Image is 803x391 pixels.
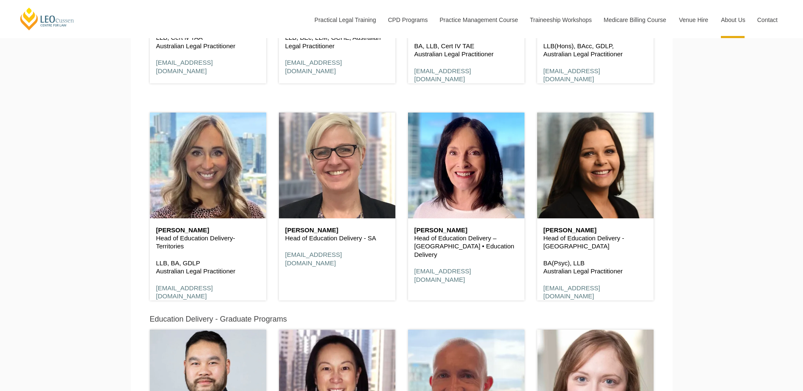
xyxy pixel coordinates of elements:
[544,42,647,58] p: LLB(Hons), BAcc, GDLP, Australian Legal Practitioner
[414,227,518,234] h6: [PERSON_NAME]
[751,2,784,38] a: Contact
[414,67,471,83] a: [EMAIL_ADDRESS][DOMAIN_NAME]
[544,67,600,83] a: [EMAIL_ADDRESS][DOMAIN_NAME]
[414,234,518,259] p: Head of Education Delivery – [GEOGRAPHIC_DATA] • Education Delivery
[308,2,382,38] a: Practical Legal Training
[544,227,647,234] h6: [PERSON_NAME]
[524,2,597,38] a: Traineeship Workshops
[544,259,647,275] p: BA(Psyc), LLB Australian Legal Practitioner
[285,227,389,234] h6: [PERSON_NAME]
[285,33,389,50] p: LLB, BEc, LLM, GCHE, Australian Legal Practitioner
[150,315,287,324] h5: Education Delivery - Graduate Programs
[156,33,260,50] p: LLB, Cert iv TAA Australian Legal Practitioner
[156,284,213,300] a: [EMAIL_ADDRESS][DOMAIN_NAME]
[414,267,471,283] a: [EMAIL_ADDRESS][DOMAIN_NAME]
[285,234,389,242] p: Head of Education Delivery - SA
[715,2,751,38] a: About Us
[156,59,213,74] a: [EMAIL_ADDRESS][DOMAIN_NAME]
[433,2,524,38] a: Practice Management Course
[544,284,600,300] a: [EMAIL_ADDRESS][DOMAIN_NAME]
[381,2,433,38] a: CPD Programs
[673,2,715,38] a: Venue Hire
[156,227,260,234] h6: [PERSON_NAME]
[156,234,260,251] p: Head of Education Delivery-Territories
[156,259,260,275] p: LLB, BA, GDLP Australian Legal Practitioner
[285,251,342,267] a: [EMAIL_ADDRESS][DOMAIN_NAME]
[19,7,75,31] a: [PERSON_NAME] Centre for Law
[597,2,673,38] a: Medicare Billing Course
[544,234,647,251] p: Head of Education Delivery - [GEOGRAPHIC_DATA]
[285,59,342,74] a: [EMAIL_ADDRESS][DOMAIN_NAME]
[414,42,518,58] p: BA, LLB, Cert IV TAE Australian Legal Practitioner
